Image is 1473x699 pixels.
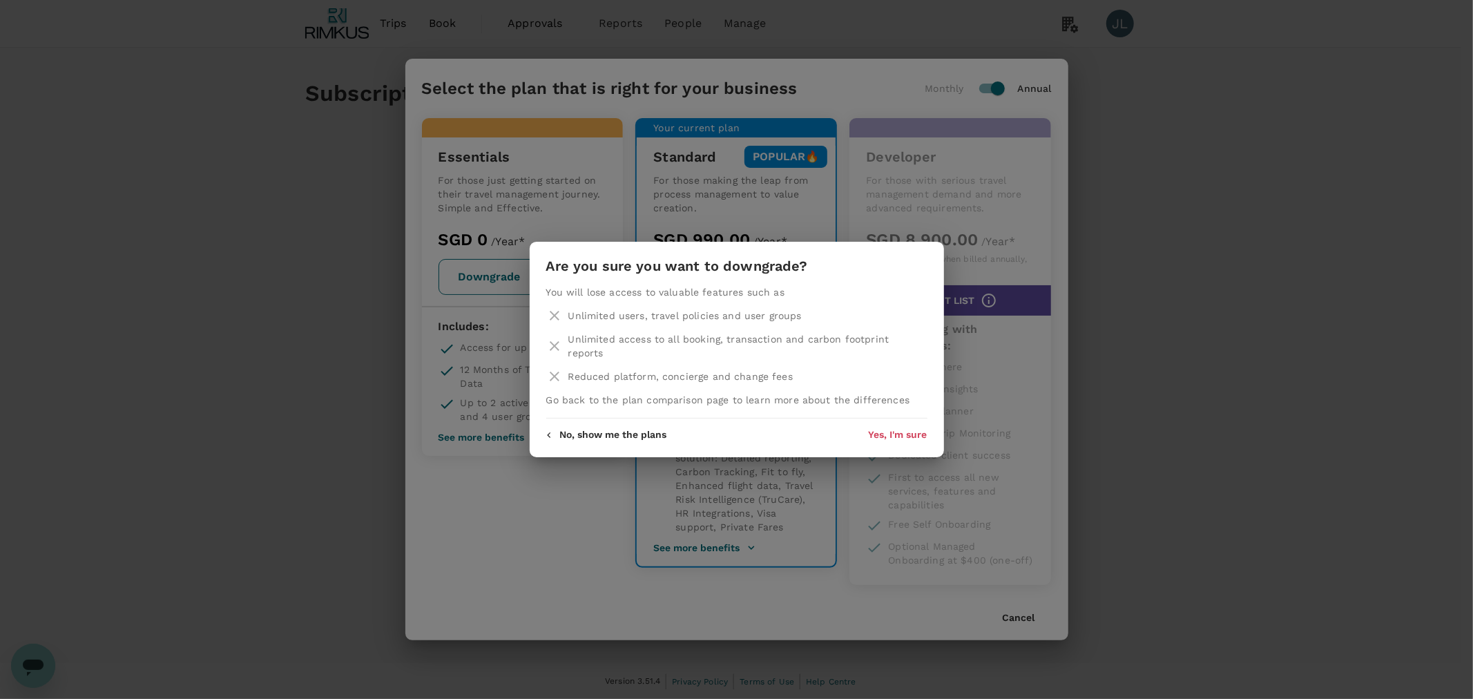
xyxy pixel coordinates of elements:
button: No, show me the plans [546,430,667,441]
h3: Are you sure you want to downgrade? [546,258,808,274]
p: Unlimited users, travel policies and user groups [568,309,802,323]
p: Unlimited access to all booking, transaction and carbon footprint reports [568,332,927,360]
p: Reduced platform, concierge and change fees [568,370,793,383]
p: You will lose access to valuable features such as [546,285,927,299]
p: Go back to the plan comparison page to learn more about the differences [546,393,927,407]
button: Yes, I'm sure [869,430,927,441]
